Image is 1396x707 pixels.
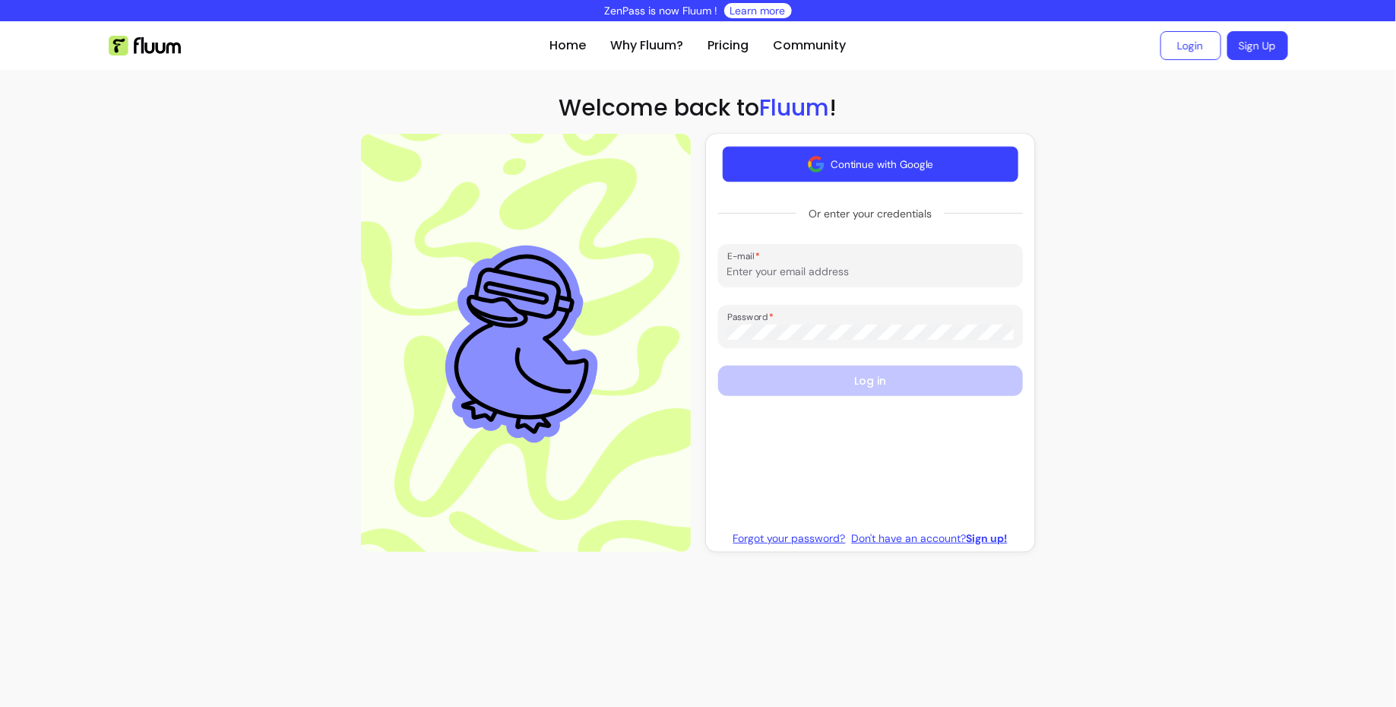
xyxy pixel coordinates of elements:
a: Login [1160,31,1221,60]
label: Password [727,310,779,323]
input: E-mail [727,264,1014,279]
a: Home [550,36,587,55]
label: E-mail [727,249,765,262]
a: Why Fluum? [611,36,684,55]
a: Community [774,36,847,55]
img: Aesthetic image [432,233,620,453]
a: Pricing [708,36,749,55]
span: Fluum [760,91,830,124]
img: Fluum Logo [109,36,181,55]
a: Don't have an account?Sign up! [852,531,1008,546]
input: Password [727,325,1014,340]
span: Or enter your credentials [796,200,944,227]
img: avatar [807,155,825,173]
button: Continue with Google [723,147,1018,182]
b: Sign up! [967,531,1008,545]
a: Learn more [730,3,786,18]
p: ZenPass is now Fluum ! [605,3,718,18]
a: Sign Up [1227,31,1288,60]
a: Forgot your password? [733,531,846,546]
